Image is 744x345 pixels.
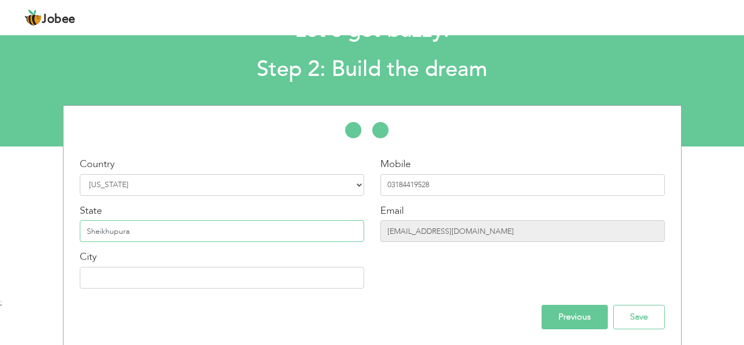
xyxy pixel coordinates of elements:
label: Country [80,157,115,171]
label: Mobile [380,157,411,171]
h1: Let's get buzzy! [101,16,643,44]
input: Previous [542,305,608,329]
label: Email [380,204,404,218]
input: Save [613,305,665,329]
img: jobee.io [24,9,42,27]
label: City [80,250,97,264]
label: State [80,204,102,218]
h2: Step 2: Build the dream [101,55,643,84]
span: Jobee [42,14,75,25]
